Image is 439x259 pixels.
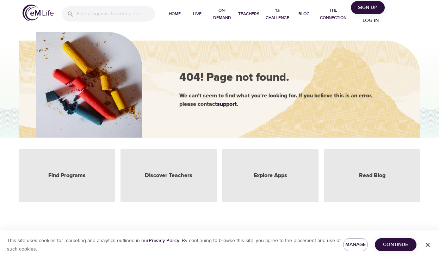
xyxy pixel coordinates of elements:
span: Teachers [238,10,259,18]
div: We can't seem to find what you're looking for. If you believe this is an error, please contact . [179,91,398,108]
a: Privacy Policy [149,237,179,244]
a: support [217,101,237,107]
button: Log in [354,14,388,27]
img: hero [36,32,142,138]
span: Live [189,10,206,18]
input: Find programs, teachers, etc... [77,6,155,22]
span: Sign Up [354,3,382,12]
a: Explore Apps [254,171,287,180]
a: Find Programs [48,171,86,180]
span: Blog [296,10,313,18]
div: 404! Page not found. [179,70,398,86]
button: Sign Up [351,1,385,14]
a: Read Blog [359,171,385,180]
span: Home [166,10,183,18]
button: Manage [343,238,367,251]
span: On-Demand [211,7,233,22]
span: Continue [381,240,411,249]
button: Continue [375,238,417,251]
span: 1% Challenge [265,7,290,22]
span: Log in [357,16,385,25]
span: The Connection [318,7,348,22]
span: Manage [349,240,362,249]
a: Discover Teachers [145,171,192,180]
img: logo [23,5,54,21]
